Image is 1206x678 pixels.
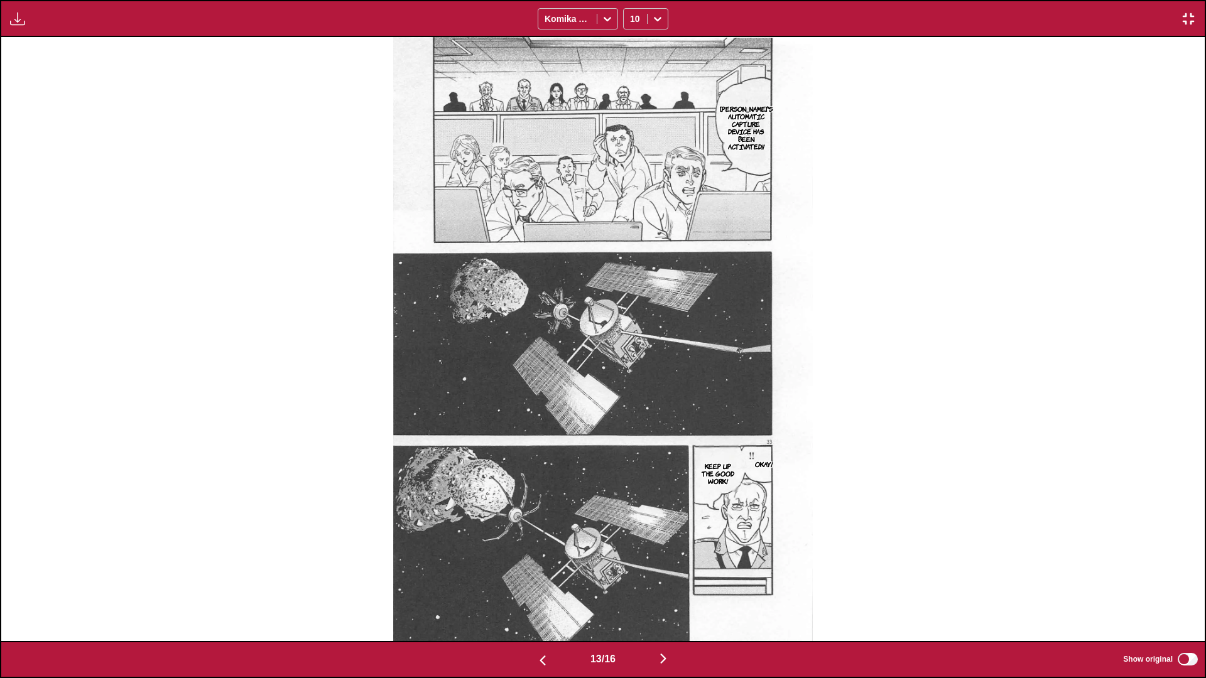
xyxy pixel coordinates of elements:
p: Okay! [752,458,775,470]
input: Show original [1178,653,1198,665]
img: Previous page [535,653,550,668]
img: Download translated images [10,11,25,26]
img: Next page [656,651,671,666]
p: Keep up the good work! [695,460,741,487]
span: 13 / 16 [590,654,616,665]
img: Manga Panel [393,37,813,641]
p: [PERSON_NAME]'s automatic capture device has been activated!! [717,102,775,153]
span: Show original [1123,655,1173,664]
